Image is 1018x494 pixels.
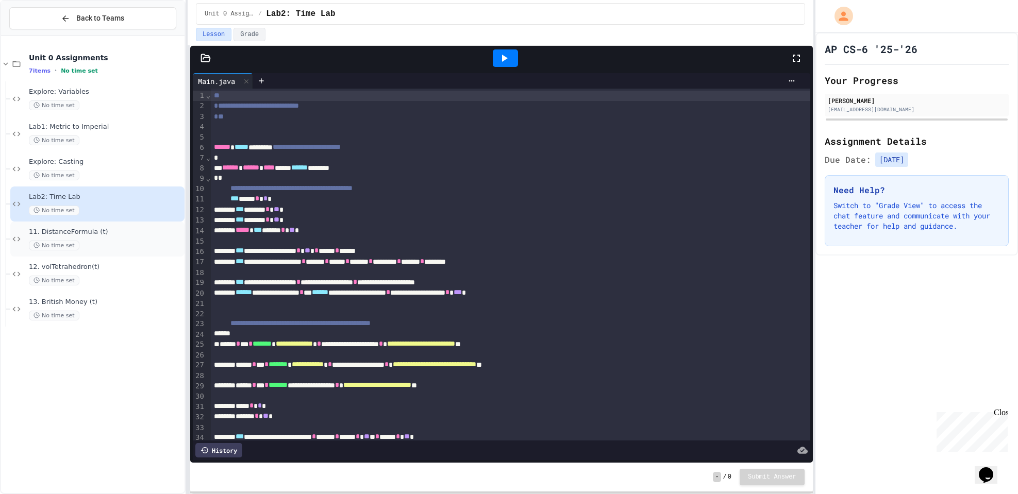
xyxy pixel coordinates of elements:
div: 27 [193,360,206,370]
div: 19 [193,278,206,288]
span: Back to Teams [76,13,124,24]
span: Submit Answer [748,473,796,481]
span: / [723,473,727,481]
span: 0 [728,473,731,481]
div: 22 [193,309,206,319]
span: Unit 0 Assignments [205,10,254,18]
iframe: chat widget [975,453,1008,484]
span: 13. British Money (t) [29,298,182,306]
span: No time set [29,311,79,320]
div: 34 [193,433,206,443]
span: Unit 0 Assignments [29,53,182,62]
div: 15 [193,236,206,247]
div: 2 [193,101,206,111]
div: 32 [193,412,206,422]
span: Due Date: [825,154,871,166]
span: No time set [29,171,79,180]
div: 14 [193,226,206,236]
span: • [55,66,57,75]
div: [PERSON_NAME] [828,96,1006,105]
div: 23 [193,319,206,329]
span: Explore: Casting [29,158,182,166]
div: 21 [193,299,206,309]
h1: AP CS-6 '25-'26 [825,42,917,56]
div: History [195,443,242,457]
span: Fold line [206,154,211,162]
div: Main.java [193,73,253,89]
div: 11 [193,194,206,205]
div: 3 [193,112,206,122]
button: Submit Answer [740,469,805,485]
div: 25 [193,339,206,350]
div: My Account [824,4,856,28]
div: 24 [193,330,206,340]
span: Lab2: Time Lab [29,193,182,201]
button: Lesson [196,28,231,41]
span: Explore: Variables [29,88,182,96]
span: [DATE] [875,152,908,167]
span: 12. volTetrahedron(t) [29,263,182,271]
div: 26 [193,350,206,361]
span: 11. DistanceFormula (t) [29,228,182,236]
div: 16 [193,247,206,257]
div: 30 [193,391,206,402]
div: 6 [193,143,206,153]
div: 9 [193,174,206,184]
div: 28 [193,371,206,381]
div: 1 [193,91,206,101]
div: 20 [193,288,206,299]
button: Back to Teams [9,7,176,29]
button: Grade [233,28,265,41]
span: No time set [29,241,79,250]
span: No time set [61,67,98,74]
span: Lab2: Time Lab [266,8,335,20]
div: 17 [193,257,206,267]
span: - [713,472,721,482]
span: 7 items [29,67,51,74]
span: Fold line [206,174,211,182]
div: Chat with us now!Close [4,4,71,65]
div: [EMAIL_ADDRESS][DOMAIN_NAME] [828,106,1006,113]
span: No time set [29,100,79,110]
div: 7 [193,153,206,163]
div: 13 [193,215,206,226]
span: / [258,10,262,18]
h2: Your Progress [825,73,1009,88]
h3: Need Help? [833,184,1000,196]
span: Lab1: Metric to Imperial [29,123,182,131]
p: Switch to "Grade View" to access the chat feature and communicate with your teacher for help and ... [833,200,1000,231]
div: 10 [193,184,206,194]
span: No time set [29,276,79,285]
span: Fold line [206,91,211,99]
div: 33 [193,423,206,433]
span: No time set [29,206,79,215]
span: No time set [29,135,79,145]
iframe: chat widget [932,408,1008,452]
div: 31 [193,402,206,412]
div: 8 [193,163,206,174]
div: 18 [193,268,206,278]
div: 5 [193,132,206,143]
div: 12 [193,205,206,215]
div: 29 [193,381,206,391]
h2: Assignment Details [825,134,1009,148]
div: Main.java [193,76,240,87]
div: 4 [193,122,206,132]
